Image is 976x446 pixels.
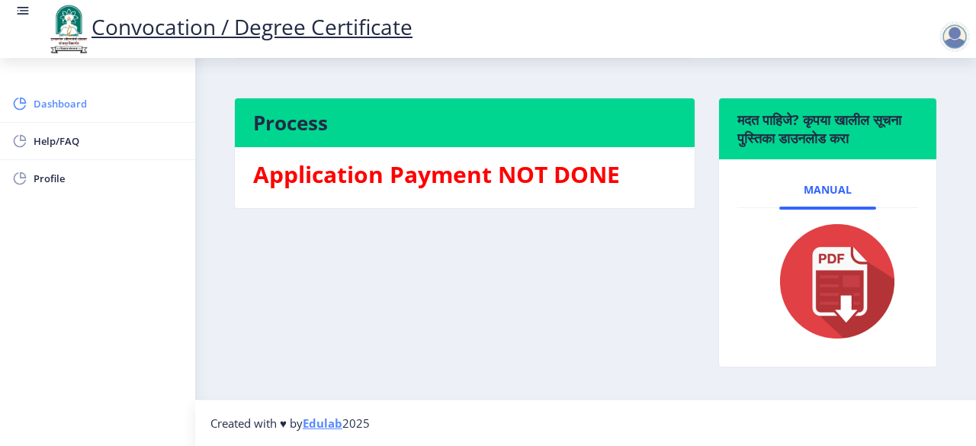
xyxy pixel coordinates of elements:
h4: Process [253,111,676,135]
h3: Application Payment NOT DONE [253,159,676,190]
span: Profile [34,169,183,188]
a: Edulab [303,416,342,431]
span: Created with ♥ by 2025 [210,416,370,431]
span: Help/FAQ [34,132,183,150]
h6: मदत पाहिजे? कृपया खालील सूचना पुस्तिका डाउनलोड करा [737,111,918,147]
a: Manual [779,172,876,208]
img: pdf.png [757,220,898,342]
img: logo [46,3,91,55]
span: Dashboard [34,95,183,113]
a: Convocation / Degree Certificate [46,12,413,41]
span: Manual [804,184,852,196]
